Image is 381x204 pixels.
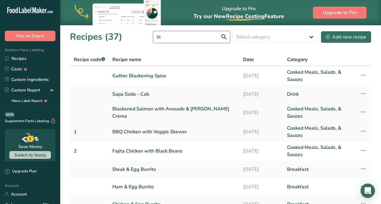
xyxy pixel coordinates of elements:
[112,56,141,63] span: Recipe name
[194,13,284,20] span: Try our New Feature
[5,87,40,93] div: Custom Report
[287,105,353,120] a: Cooked Meals, Salads, & Sauces
[287,125,353,139] a: Cooked Meals, Salads, & Sauces
[243,69,280,83] a: [DATE]
[74,144,105,158] a: 2
[112,105,236,120] a: Blackened Salmon with Avocado & [PERSON_NAME] Crema
[321,31,371,43] button: Add new recipe
[243,125,280,139] a: [DATE]
[243,88,280,100] a: [DATE]
[287,56,308,63] span: Category
[323,9,357,16] span: Upgrade to Pro
[14,152,46,158] span: Switch to Yearly
[74,56,105,63] span: Recipe code
[112,88,236,100] a: Sapa Soda - Cab
[287,163,353,176] a: Breakfast
[361,184,375,198] div: Open Intercom Messenger
[18,144,42,150] div: Save Money
[112,181,236,193] a: Ham & Egg Burrito
[5,168,37,175] div: Upgrade Plan
[70,30,122,44] h1: Recipes (37)
[287,69,353,83] a: Cooked Meals, Salads, & Sauces
[226,13,264,20] span: Recipe Costing
[313,7,367,19] button: Upgrade to Pro
[112,125,236,139] a: BBQ Chicken with Veggie Skewer
[112,163,236,176] a: Steak & Egg Burrito
[287,144,353,158] a: Cooked Meals, Salads, & Sauces
[243,105,280,120] a: [DATE]
[243,144,280,158] a: [DATE]
[243,56,254,63] span: Date
[194,0,284,25] div: Upgrade to Pro
[9,151,51,159] button: Switch to Yearly
[287,181,353,193] a: Breakfast
[74,125,105,139] a: 1
[5,112,15,117] div: BETA
[326,33,366,41] div: Add new recipe
[153,31,230,43] input: Search for recipe
[5,31,55,41] button: Hire an Expert
[287,88,353,100] a: Drink
[243,163,280,176] a: [DATE]
[112,144,236,158] a: Fajita Chicken with Black Beans
[243,181,280,193] a: [DATE]
[112,69,236,83] a: Gather Blackening Spice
